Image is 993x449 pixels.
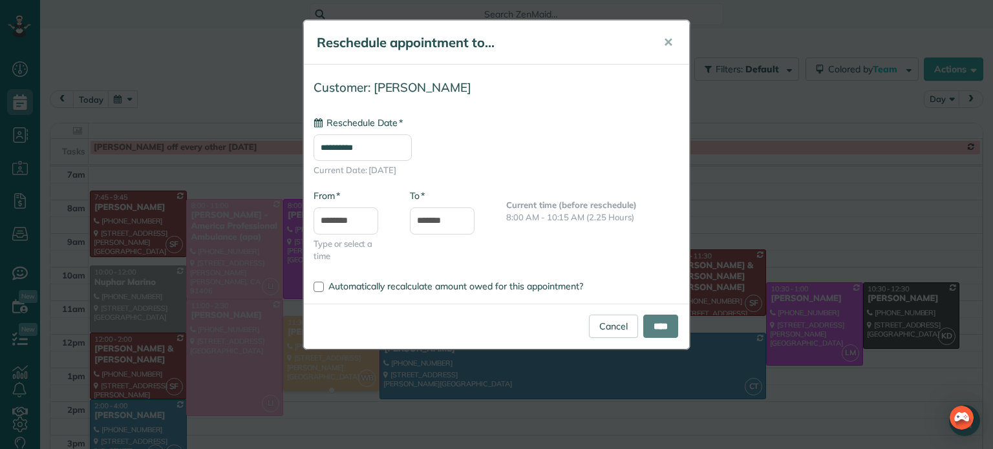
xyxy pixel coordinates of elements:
h4: Customer: [PERSON_NAME] [314,81,679,94]
b: Current time (before reschedule) [506,200,637,210]
label: From [314,189,340,202]
span: Automatically recalculate amount owed for this appointment? [328,280,583,292]
label: Reschedule Date [314,116,403,129]
label: To [410,189,425,202]
span: ✕ [663,35,673,50]
h5: Reschedule appointment to... [317,34,645,52]
span: Current Date: [DATE] [314,164,679,176]
span: Type or select a time [314,238,390,262]
p: 8:00 AM - 10:15 AM (2.25 Hours) [506,211,679,224]
a: Cancel [589,315,638,338]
